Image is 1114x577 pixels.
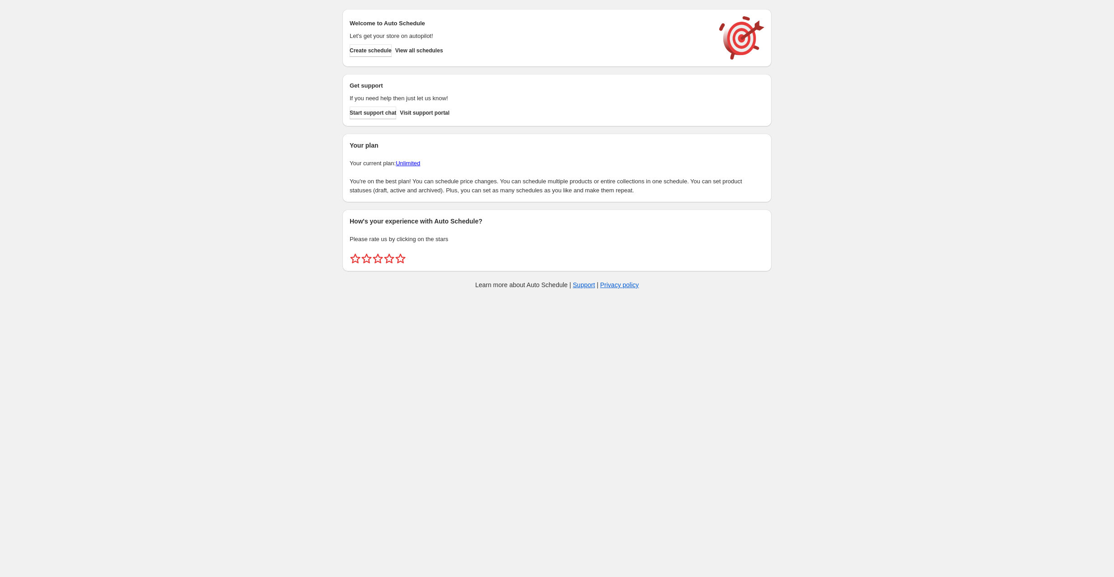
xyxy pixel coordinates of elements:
a: Unlimited [396,160,420,167]
a: Visit support portal [400,107,449,119]
p: Let's get your store on autopilot! [350,32,710,41]
span: Create schedule [350,47,392,54]
p: Your current plan: [350,159,764,168]
p: If you need help then just let us know! [350,94,710,103]
h2: Your plan [350,141,764,150]
p: Learn more about Auto Schedule | | [475,280,639,289]
span: Visit support portal [400,109,449,116]
span: View all schedules [395,47,443,54]
span: Start support chat [350,109,396,116]
p: You're on the best plan! You can schedule price changes. You can schedule multiple products or en... [350,177,764,195]
h2: Get support [350,81,710,90]
h2: Welcome to Auto Schedule [350,19,710,28]
a: Privacy policy [600,281,639,288]
button: View all schedules [395,44,443,57]
a: Support [573,281,595,288]
p: Please rate us by clicking on the stars [350,235,764,244]
a: Start support chat [350,107,396,119]
button: Create schedule [350,44,392,57]
h2: How's your experience with Auto Schedule? [350,217,764,226]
